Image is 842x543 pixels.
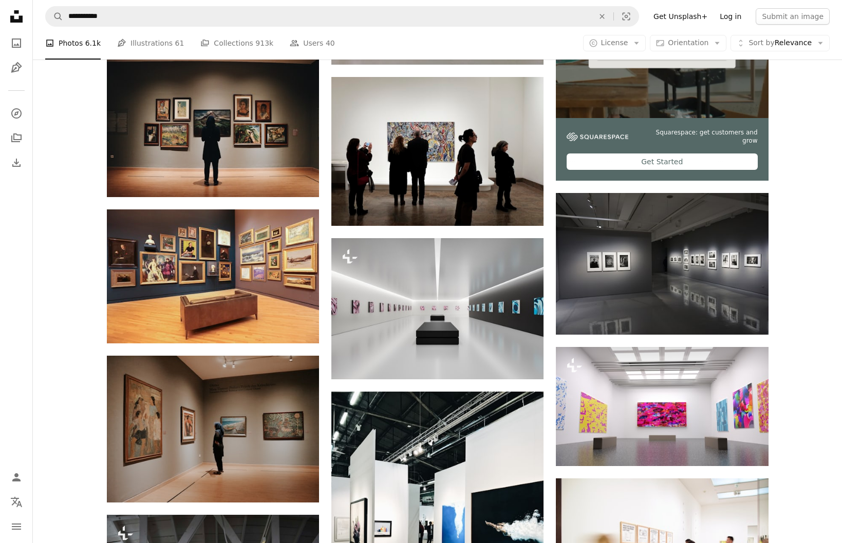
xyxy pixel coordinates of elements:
[650,35,726,51] button: Orientation
[6,467,27,488] a: Log in / Sign up
[107,271,319,281] a: brown loveseat surrounded by photo frame lot
[6,33,27,53] a: Photos
[107,356,319,502] img: woman standing in front of paintings
[107,56,319,197] img: woman in black coat standing in front of paintings
[6,128,27,148] a: Collections
[331,238,544,379] img: a room filled with lots of black and white artwork
[45,6,639,27] form: Find visuals sitewide
[556,193,768,334] img: photo frames inside building
[6,57,27,78] a: Illustrations
[567,153,757,170] div: Get Started
[6,103,27,124] a: Explore
[107,122,319,131] a: woman in black coat standing in front of paintings
[714,8,747,25] a: Log in
[641,128,757,146] span: Squarespace: get customers and grow
[117,27,184,60] a: Illustrations 61
[556,347,768,466] img: a room filled with paintings and a skylight
[668,38,708,47] span: Orientation
[601,38,628,47] span: License
[614,7,639,26] button: Visual search
[331,304,544,313] a: a room filled with lots of black and white artwork
[200,27,273,60] a: Collections 913k
[756,8,830,25] button: Submit an image
[255,37,273,49] span: 913k
[567,132,628,142] img: file-1747939142011-51e5cc87e3c9
[583,35,646,51] button: License
[175,37,184,49] span: 61
[749,38,774,47] span: Sort by
[6,6,27,29] a: Home — Unsplash
[6,516,27,537] button: Menu
[326,37,335,49] span: 40
[647,8,714,25] a: Get Unsplash+
[107,209,319,343] img: brown loveseat surrounded by photo frame lot
[6,152,27,173] a: Download History
[556,259,768,268] a: photo frames inside building
[6,492,27,512] button: Language
[731,35,830,51] button: Sort byRelevance
[749,38,812,48] span: Relevance
[290,27,335,60] a: Users 40
[107,424,319,434] a: woman standing in front of paintings
[331,77,544,225] img: a group of people standing in front of a painting
[556,401,768,411] a: a room filled with paintings and a skylight
[331,512,544,521] a: white clouds painting
[46,7,63,26] button: Search Unsplash
[591,7,613,26] button: Clear
[331,146,544,156] a: a group of people standing in front of a painting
